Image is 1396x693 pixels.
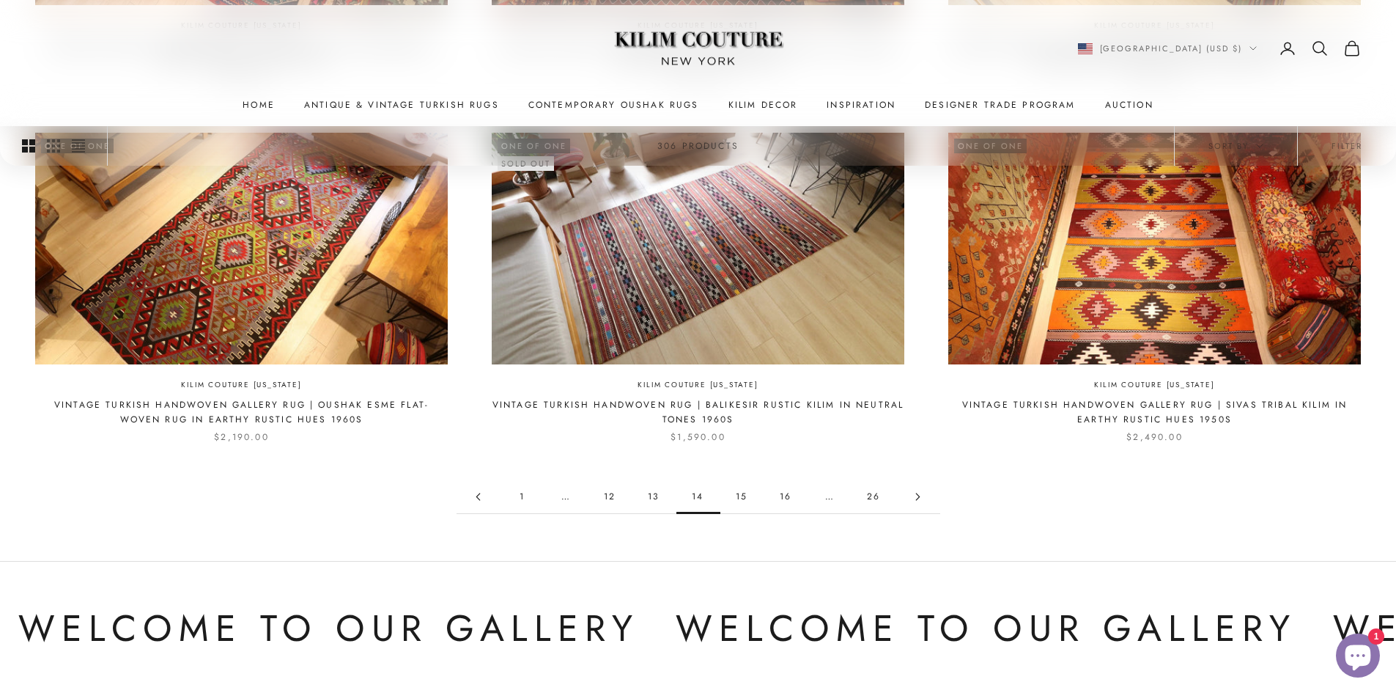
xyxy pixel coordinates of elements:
[35,98,1361,112] nav: Primary navigation
[1078,40,1362,57] nav: Secondary navigation
[1126,430,1182,444] sale-price: $2,490.00
[638,379,758,392] a: Kilim Couture [US_STATE]
[492,397,904,428] a: Vintage Turkish Handwoven Rug | Balikesir Rustic Kilim in Neutral Tones 1960s
[852,480,896,513] a: Go to page 26
[764,480,808,513] a: Go to page 16
[1298,126,1396,166] button: Filter
[654,598,1274,659] p: Welcome to Our Gallery
[607,14,790,84] img: Logo of Kilim Couture New York
[1100,42,1243,55] span: [GEOGRAPHIC_DATA] (USD $)
[925,98,1076,112] a: Designer Trade Program
[528,98,699,112] a: Contemporary Oushak Rugs
[896,480,940,513] a: Go to page 15
[1208,139,1263,153] span: Sort by
[47,127,60,166] button: Switch to smaller product images
[457,480,501,513] a: Go to page 13
[1175,126,1297,166] button: Sort by
[72,127,85,166] button: Switch to compact product images
[1332,634,1384,681] inbox-online-store-chat: Shopify online store chat
[728,98,798,112] summary: Kilim Decor
[1094,379,1214,392] a: Kilim Couture [US_STATE]
[588,480,632,513] a: Go to page 12
[1078,43,1093,54] img: United States
[657,139,739,153] p: 306 products
[676,480,720,513] span: 14
[808,480,852,513] span: …
[948,397,1361,428] a: Vintage Turkish Handwoven Gallery Rug | Sivas Tribal Kilim in Earthy Rustic Hues 1950s
[457,480,940,514] nav: Pagination navigation
[243,98,275,112] a: Home
[720,480,764,513] a: Go to page 15
[1105,98,1153,112] a: Auction
[632,480,676,513] a: Go to page 13
[671,430,725,444] sale-price: $1,590.00
[1078,42,1257,55] button: Change country or currency
[181,379,301,392] a: Kilim Couture [US_STATE]
[544,480,588,513] span: …
[35,397,448,428] a: Vintage Turkish Handwoven Gallery Rug | Oushak Esme Flat-Woven Rug in Earthy Rustic Hues 1960s
[22,127,35,166] button: Switch to larger product images
[501,480,544,513] a: Go to page 1
[304,98,499,112] a: Antique & Vintage Turkish Rugs
[827,98,895,112] a: Inspiration
[214,430,268,444] sale-price: $2,190.00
